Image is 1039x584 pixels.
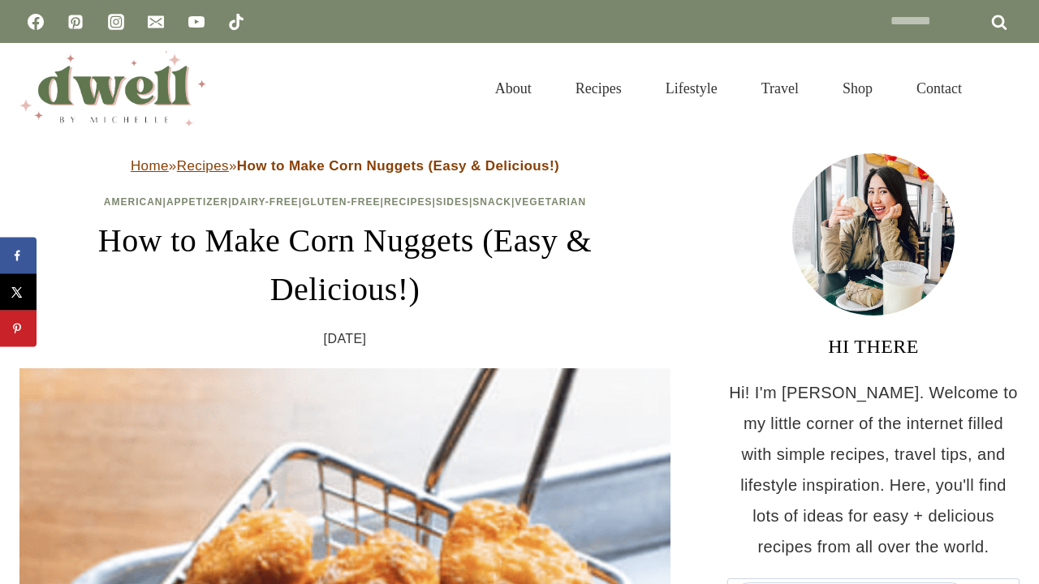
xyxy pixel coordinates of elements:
[104,196,163,208] a: American
[166,196,228,208] a: Appetizer
[554,60,644,117] a: Recipes
[821,60,895,117] a: Shop
[140,6,172,38] a: Email
[473,60,984,117] nav: Primary Navigation
[59,6,92,38] a: Pinterest
[472,196,511,208] a: Snack
[436,196,469,208] a: Sides
[302,196,380,208] a: Gluten-Free
[177,158,229,174] a: Recipes
[515,196,586,208] a: Vegetarian
[727,377,1020,562] p: Hi! I'm [PERSON_NAME]. Welcome to my little corner of the internet filled with simple recipes, tr...
[232,196,299,208] a: Dairy-Free
[384,196,433,208] a: Recipes
[324,327,367,351] time: [DATE]
[100,6,132,38] a: Instagram
[220,6,252,38] a: TikTok
[19,51,206,126] img: DWELL by michelle
[19,6,52,38] a: Facebook
[104,196,586,208] span: | | | | | | |
[131,158,559,174] span: » »
[473,60,554,117] a: About
[644,60,739,117] a: Lifestyle
[180,6,213,38] a: YouTube
[739,60,821,117] a: Travel
[131,158,169,174] a: Home
[237,158,559,174] strong: How to Make Corn Nuggets (Easy & Delicious!)
[992,75,1020,102] button: View Search Form
[727,332,1020,361] h3: HI THERE
[895,60,984,117] a: Contact
[19,217,670,314] h1: How to Make Corn Nuggets (Easy & Delicious!)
